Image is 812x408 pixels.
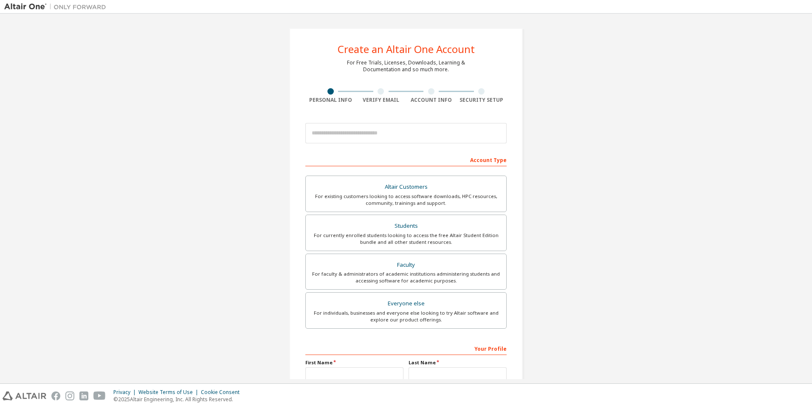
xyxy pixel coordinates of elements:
img: facebook.svg [51,391,60,400]
label: First Name [305,359,403,366]
div: For faculty & administrators of academic institutions administering students and accessing softwa... [311,271,501,284]
div: Everyone else [311,298,501,310]
div: Privacy [113,389,138,396]
p: © 2025 Altair Engineering, Inc. All Rights Reserved. [113,396,245,403]
div: Create an Altair One Account [338,44,475,54]
div: For existing customers looking to access software downloads, HPC resources, community, trainings ... [311,193,501,207]
img: altair_logo.svg [3,391,46,400]
div: For Free Trials, Licenses, Downloads, Learning & Documentation and so much more. [347,59,465,73]
div: Verify Email [356,97,406,103]
div: Faculty [311,259,501,271]
img: Altair One [4,3,110,11]
div: For individuals, businesses and everyone else looking to try Altair software and explore our prod... [311,310,501,323]
div: Personal Info [305,97,356,103]
div: Altair Customers [311,181,501,193]
img: linkedin.svg [79,391,88,400]
div: Website Terms of Use [138,389,201,396]
div: Security Setup [457,97,507,103]
img: youtube.svg [93,391,106,400]
div: For currently enrolled students looking to access the free Altair Student Edition bundle and all ... [311,232,501,246]
div: Account Info [406,97,457,103]
img: instagram.svg [65,391,74,400]
div: Your Profile [305,341,507,355]
label: Last Name [409,359,507,366]
div: Account Type [305,153,507,166]
div: Students [311,220,501,232]
div: Cookie Consent [201,389,245,396]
